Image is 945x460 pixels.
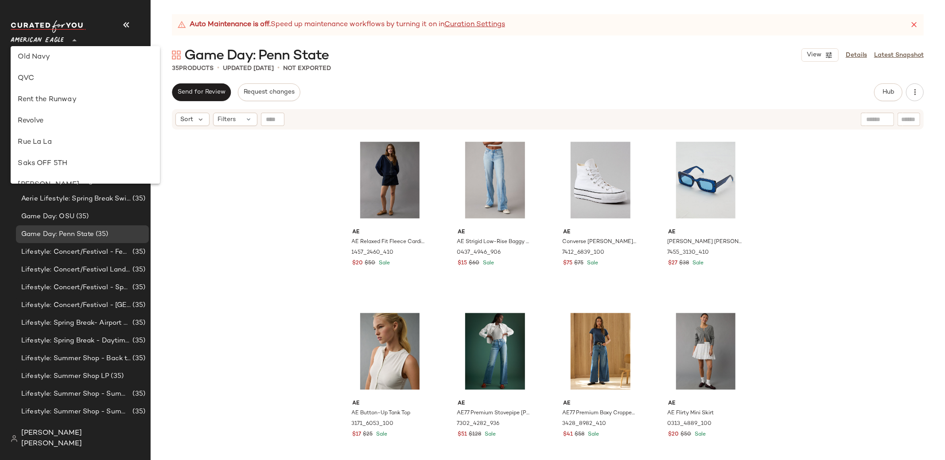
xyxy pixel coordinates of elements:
[352,420,394,428] span: 3171_6053_100
[574,259,583,267] span: $75
[483,432,496,437] span: Sale
[667,409,714,417] span: AE Flirty Mini Skirt
[131,265,145,275] span: (35)
[353,228,428,236] span: AE
[469,431,481,439] span: $128
[377,260,390,266] span: Sale
[353,431,362,439] span: $17
[352,249,394,257] span: 1457_2460_410
[172,65,179,72] span: 35
[18,158,152,169] div: Saks OFF 5TH
[457,249,501,257] span: 0437_4946_906
[21,300,131,311] span: Lifestyle: Concert/Festival - [GEOGRAPHIC_DATA]
[444,20,505,30] a: Curation Settings
[131,389,145,399] span: (35)
[11,30,64,46] span: American Eagle
[18,137,152,148] div: Rue La La
[131,407,145,417] span: (35)
[238,83,300,101] button: Request changes
[563,259,572,267] span: $75
[575,431,584,439] span: $58
[693,432,706,437] span: Sale
[457,420,499,428] span: 7302_4282_936
[131,300,145,311] span: (35)
[131,354,145,364] span: (35)
[346,135,435,225] img: 1457_2460_410_of
[21,229,94,240] span: Game Day: Penn State
[679,259,689,267] span: $38
[131,318,145,328] span: (35)
[562,238,637,246] span: Converse [PERSON_NAME] All Star Platform Lift High-Top Sneaker
[346,307,435,396] img: 3171_6053_100_of
[177,89,226,96] span: Send for Review
[18,94,152,105] div: Rent the Runway
[681,431,691,439] span: $50
[18,73,152,84] div: QVC
[21,371,109,381] span: Lifestyle: Summer Shop LP
[131,425,145,435] span: (35)
[21,247,131,257] span: Lifestyle: Concert/Festival - Femme
[363,431,373,439] span: $25
[21,389,131,399] span: Lifestyle: Summer Shop - Summer Abroad
[172,83,231,101] button: Send for Review
[190,20,271,30] strong: Auto Maintenance is off.
[661,135,750,225] img: 7455_3130_410_f
[218,115,236,124] span: Filters
[668,259,677,267] span: $27
[353,259,363,267] span: $20
[846,51,867,60] a: Details
[556,307,645,396] img: 3428_8982_410_of
[131,194,145,204] span: (35)
[21,336,131,346] span: Lifestyle: Spring Break - Daytime Casual
[74,212,89,222] span: (35)
[217,63,219,74] span: •
[352,238,427,246] span: AE Relaxed Fit Fleece Cardigan
[277,63,280,74] span: •
[667,420,712,428] span: 0313_4889_100
[668,400,743,408] span: AE
[563,431,573,439] span: $41
[458,400,533,408] span: AE
[283,64,331,73] p: Not Exported
[131,336,145,346] span: (35)
[451,135,540,225] img: 0437_4946_906_of
[180,115,193,124] span: Sort
[11,435,18,442] img: svg%3e
[668,431,679,439] span: $20
[11,46,159,184] div: undefined-list
[667,249,709,257] span: 7455_3130_410
[177,20,505,30] div: Speed up maintenance workflows by turning it on in
[806,51,821,59] span: View
[21,354,131,364] span: Lifestyle: Summer Shop - Back to School Essentials
[21,283,131,293] span: Lifestyle: Concert/Festival - Sporty
[223,64,274,73] p: updated [DATE]
[562,409,637,417] span: AE77 Premium Boxy Cropped Crewneck T-Shirt
[172,51,181,59] img: svg%3e
[562,420,606,428] span: 3428_8982_410
[562,249,604,257] span: 7412_6839_100
[469,259,479,267] span: $60
[556,135,645,225] img: 7412_6839_100_f
[667,238,742,246] span: [PERSON_NAME] [PERSON_NAME]
[94,229,109,240] span: (35)
[184,47,329,65] span: Game Day: Penn State
[109,371,124,381] span: (35)
[586,432,599,437] span: Sale
[18,52,152,63] div: Old Navy
[21,318,131,328] span: Lifestyle: Spring Break- Airport Style
[801,48,839,62] button: View
[563,400,638,408] span: AE
[352,409,411,417] span: AE Button-Up Tank Top
[458,431,467,439] span: $51
[243,89,295,96] span: Request changes
[481,260,494,266] span: Sale
[458,259,467,267] span: $15
[18,180,152,190] div: [PERSON_NAME]
[458,228,533,236] span: AE
[131,283,145,293] span: (35)
[21,407,131,417] span: Lifestyle: Summer Shop - Summer Internship
[353,400,428,408] span: AE
[668,228,743,236] span: AE
[585,260,598,266] span: Sale
[874,83,902,101] button: Hub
